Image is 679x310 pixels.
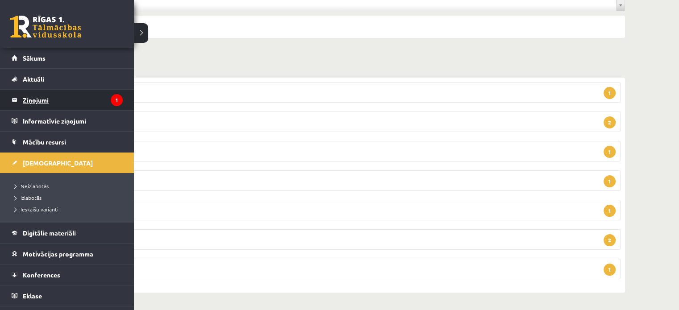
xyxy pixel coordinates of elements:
a: Aktuāli [12,69,123,89]
legend: 11.b2 JK [58,200,621,220]
span: Konferences [23,271,60,279]
span: Neizlabotās [11,182,49,190]
legend: 11.b3 JK [58,229,621,250]
legend: 11.a2 JK [58,141,621,161]
a: Mācību resursi [12,132,123,152]
span: 1 [604,146,616,158]
a: Ieskaišu varianti [11,205,125,213]
span: 1 [604,205,616,217]
span: 1 [604,175,616,187]
a: Izlabotās [11,194,125,202]
span: Ieskaišu varianti [11,206,58,213]
span: 2 [604,234,616,246]
legend: Ziņojumi [23,90,123,110]
legend: 11.b1 JK [58,170,621,191]
span: Aktuāli [23,75,44,83]
i: 1 [111,94,123,106]
a: Digitālie materiāli [12,223,123,243]
span: 1 [604,264,616,276]
a: Motivācijas programma [12,244,123,264]
span: Eklase [23,292,42,300]
a: Neizlabotās [11,182,125,190]
a: Konferences [12,265,123,285]
span: Mācību resursi [23,138,66,146]
span: Motivācijas programma [23,250,93,258]
span: Sākums [23,54,46,62]
span: 1 [604,87,616,99]
legend: Informatīvie ziņojumi [23,111,123,131]
a: Rīgas 1. Tālmācības vidusskola [10,16,81,38]
a: [DEMOGRAPHIC_DATA] [12,153,123,173]
legend: 10.b2 klase [58,82,621,103]
span: 2 [604,116,616,128]
a: Ziņojumi1 [12,90,123,110]
legend: 11.a1 JK [58,112,621,132]
span: Digitālie materiāli [23,229,76,237]
a: Informatīvie ziņojumi [12,111,123,131]
span: [DEMOGRAPHIC_DATA] [23,159,93,167]
a: Sākums [12,48,123,68]
legend: 11.c1 JK [58,259,621,279]
a: Eklase [12,285,123,306]
span: Izlabotās [11,194,42,201]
